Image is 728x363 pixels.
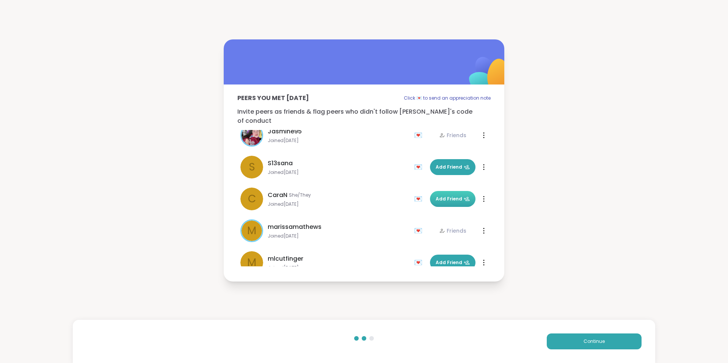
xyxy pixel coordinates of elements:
span: Joined [DATE] [268,265,409,271]
span: S13sana [268,159,293,168]
span: Add Friend [436,259,470,266]
div: 💌 [414,129,425,141]
span: m [247,223,256,239]
button: Add Friend [430,191,475,207]
span: Joined [DATE] [268,169,409,175]
button: Add Friend [430,159,475,175]
span: Joined [DATE] [268,138,409,144]
div: 💌 [414,161,425,173]
span: Add Friend [436,164,470,171]
p: Invite peers as friends & flag peers who didn't follow [PERSON_NAME]'s code of conduct [237,107,491,125]
span: Continue [584,338,605,345]
span: She/They [289,192,311,198]
span: S [249,159,255,175]
span: marissamathews [268,222,322,232]
div: 💌 [414,193,425,205]
span: Joined [DATE] [268,201,409,207]
img: ShareWell Logomark [451,37,527,113]
div: 💌 [414,257,425,269]
span: CaraN [268,191,287,200]
div: 💌 [414,225,425,237]
span: Jasmine95 [268,127,302,136]
div: Friends [439,227,466,235]
p: Peers you met [DATE] [237,94,309,103]
button: Add Friend [430,255,475,271]
p: Click 💌 to send an appreciation note [404,94,491,103]
span: Joined [DATE] [268,233,409,239]
span: Add Friend [436,196,470,202]
div: Friends [439,131,466,139]
button: Continue [547,333,642,349]
span: C [248,191,256,207]
img: Jasmine95 [242,125,262,146]
span: mlcutfinger [268,254,303,263]
span: m [247,255,256,271]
